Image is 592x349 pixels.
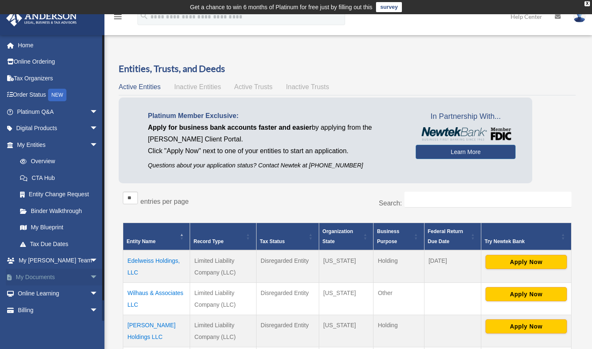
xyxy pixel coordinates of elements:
[6,302,111,318] a: Billingarrow_drop_down
[6,103,111,120] a: Platinum Q&Aarrow_drop_down
[12,203,107,219] a: Binder Walkthrough
[148,145,403,157] p: Click "Apply Now" next to one of your entities to start an application.
[119,62,576,75] h3: Entities, Trusts, and Deeds
[584,1,590,6] div: close
[90,252,107,269] span: arrow_drop_down
[256,250,319,283] td: Disregarded Entity
[90,285,107,303] span: arrow_drop_down
[319,315,373,347] td: [US_STATE]
[6,37,111,54] a: Home
[123,223,190,250] th: Entity Name: Activate to invert sorting
[148,124,312,131] span: Apply for business bank accounts faster and easier
[113,15,123,22] a: menu
[373,315,424,347] td: Holding
[420,127,511,141] img: NewtekBankLogoSM.png
[485,287,567,301] button: Apply Now
[485,255,567,269] button: Apply Now
[6,70,111,87] a: Tax Organizers
[127,239,155,244] span: Entity Name
[90,136,107,154] span: arrow_drop_down
[379,200,402,207] label: Search:
[12,186,107,203] a: Entity Change Request
[190,282,257,315] td: Limited Liability Company (LLC)
[256,315,319,347] td: Disregarded Entity
[319,282,373,315] td: [US_STATE]
[377,228,399,244] span: Business Purpose
[373,223,424,250] th: Business Purpose: Activate to sort
[140,11,149,21] i: search
[190,315,257,347] td: Limited Liability Company (LLC)
[148,122,403,145] p: by applying from the [PERSON_NAME] Client Portal.
[12,153,102,170] a: Overview
[6,87,111,104] a: Order StatusNEW
[573,10,586,23] img: User Pic
[174,83,221,90] span: Inactive Entities
[428,228,463,244] span: Federal Return Due Date
[6,252,111,269] a: My [PERSON_NAME] Teamarrow_drop_down
[6,285,111,302] a: Online Learningarrow_drop_down
[6,136,107,153] a: My Entitiesarrow_drop_down
[119,83,160,90] span: Active Entities
[90,120,107,137] span: arrow_drop_down
[90,269,107,286] span: arrow_drop_down
[424,223,481,250] th: Federal Return Due Date: Activate to sort
[376,2,402,12] a: survey
[90,302,107,319] span: arrow_drop_down
[416,110,516,123] span: In Partnership With...
[286,83,329,90] span: Inactive Trusts
[190,223,257,250] th: Record Type: Activate to sort
[90,103,107,121] span: arrow_drop_down
[416,145,516,159] a: Learn More
[123,282,190,315] td: Wilhaus & Associates LLC
[113,12,123,22] i: menu
[424,250,481,283] td: [DATE]
[6,54,111,70] a: Online Ordering
[123,250,190,283] td: Edelweiss Holdings, LLC
[481,223,571,250] th: Try Newtek Bank : Activate to sort
[6,120,111,137] a: Digital Productsarrow_drop_down
[12,219,107,236] a: My Blueprint
[485,319,567,334] button: Apply Now
[148,110,403,122] p: Platinum Member Exclusive:
[323,228,353,244] span: Organization State
[123,315,190,347] td: [PERSON_NAME] Holdings LLC
[148,160,403,171] p: Questions about your application status? Contact Newtek at [PHONE_NUMBER]
[48,89,66,101] div: NEW
[373,282,424,315] td: Other
[140,198,189,205] label: entries per page
[256,282,319,315] td: Disregarded Entity
[234,83,273,90] span: Active Trusts
[12,236,107,252] a: Tax Due Dates
[4,10,79,26] img: Anderson Advisors Platinum Portal
[260,239,285,244] span: Tax Status
[6,269,111,285] a: My Documentsarrow_drop_down
[12,169,107,186] a: CTA Hub
[373,250,424,283] td: Holding
[190,2,373,12] div: Get a chance to win 6 months of Platinum for free just by filling out this
[319,223,373,250] th: Organization State: Activate to sort
[256,223,319,250] th: Tax Status: Activate to sort
[319,250,373,283] td: [US_STATE]
[193,239,224,244] span: Record Type
[485,236,559,246] div: Try Newtek Bank
[190,250,257,283] td: Limited Liability Company (LLC)
[6,318,111,335] a: Events Calendar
